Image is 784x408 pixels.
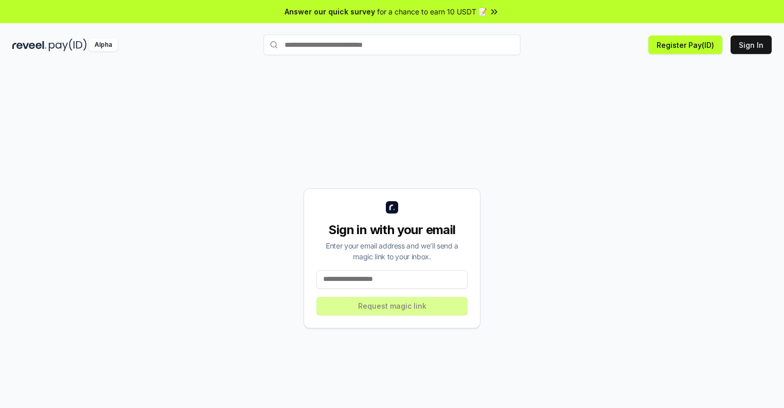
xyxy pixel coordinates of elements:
img: logo_small [386,201,398,214]
div: Alpha [89,39,118,51]
button: Sign In [731,36,772,54]
div: Sign in with your email [316,222,468,238]
span: for a chance to earn 10 USDT 📝 [377,6,487,17]
img: reveel_dark [12,39,47,51]
button: Register Pay(ID) [648,36,722,54]
span: Answer our quick survey [285,6,375,17]
img: pay_id [49,39,87,51]
div: Enter your email address and we’ll send a magic link to your inbox. [316,240,468,262]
